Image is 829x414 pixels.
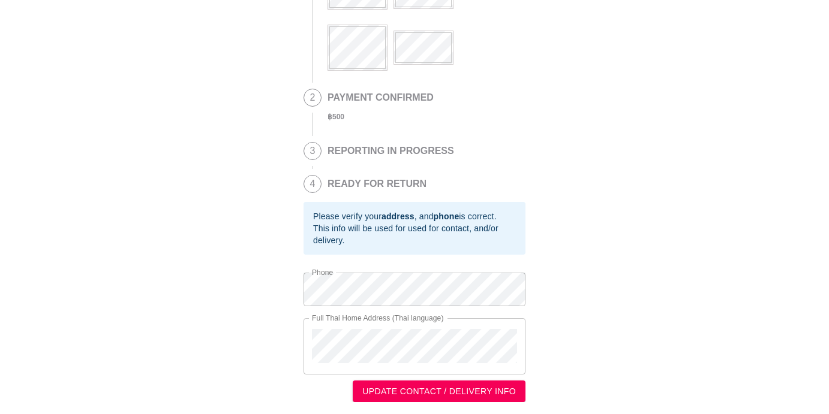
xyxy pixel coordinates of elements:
span: 4 [304,176,321,192]
b: ฿ 500 [328,113,344,121]
b: address [382,211,414,221]
b: phone [434,211,459,221]
h2: READY FOR RETURN [328,179,426,189]
h2: REPORTING IN PROGRESS [328,146,454,156]
span: UPDATE CONTACT / DELIVERY INFO [362,384,516,399]
h2: PAYMENT CONFIRMED [328,92,434,103]
span: 3 [304,143,321,159]
span: 2 [304,89,321,106]
button: UPDATE CONTACT / DELIVERY INFO [353,380,525,403]
div: Please verify your , and is correct. [313,210,516,222]
div: This info will be used for used for contact, and/or delivery. [313,222,516,246]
